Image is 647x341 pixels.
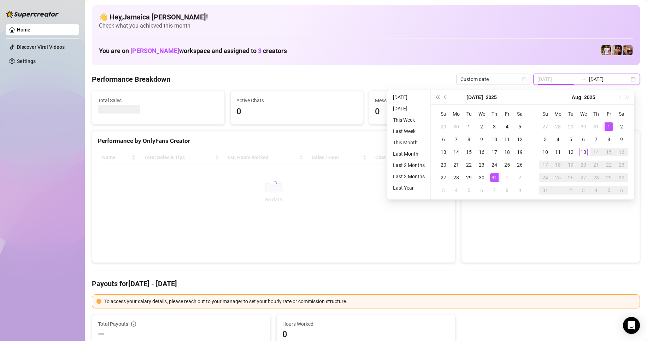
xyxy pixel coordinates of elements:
[564,146,577,158] td: 2025-08-12
[541,135,549,144] div: 3
[17,27,30,33] a: Home
[441,90,449,104] button: Previous month (PageUp)
[552,133,564,146] td: 2025-08-04
[503,186,511,195] div: 8
[99,47,287,55] h1: You are on workspace and assigned to creators
[463,120,475,133] td: 2025-07-01
[258,47,261,54] span: 3
[463,146,475,158] td: 2025-07-15
[17,58,36,64] a: Settings
[623,45,633,55] img: Osvaldo
[566,173,575,182] div: 26
[539,184,552,197] td: 2025-08-31
[564,184,577,197] td: 2025-09-02
[130,47,179,54] span: [PERSON_NAME]
[437,158,450,171] td: 2025-07-20
[592,173,600,182] div: 28
[539,171,552,184] td: 2025-08-24
[450,184,463,197] td: 2025-08-04
[270,180,277,188] span: loading
[452,173,460,182] div: 28
[602,133,615,146] td: 2025-08-08
[554,135,562,144] div: 4
[617,173,626,182] div: 30
[577,158,590,171] td: 2025-08-20
[452,186,460,195] div: 4
[437,133,450,146] td: 2025-07-06
[577,171,590,184] td: 2025-08-27
[539,120,552,133] td: 2025-07-27
[537,75,578,83] input: Start date
[579,135,588,144] div: 6
[566,148,575,156] div: 12
[566,122,575,131] div: 29
[486,90,497,104] button: Choose a year
[452,122,460,131] div: 30
[475,171,488,184] td: 2025-07-30
[475,108,488,120] th: We
[501,133,513,146] td: 2025-07-11
[390,138,428,147] li: This Month
[488,120,501,133] td: 2025-07-03
[490,186,499,195] div: 7
[615,146,628,158] td: 2025-08-16
[577,120,590,133] td: 2025-07-30
[590,108,602,120] th: Th
[513,171,526,184] td: 2025-08-02
[375,97,496,104] span: Messages Sent
[590,146,602,158] td: 2025-08-14
[592,122,600,131] div: 31
[282,320,449,328] span: Hours Worked
[516,148,524,156] div: 19
[564,133,577,146] td: 2025-08-05
[463,184,475,197] td: 2025-08-05
[592,135,600,144] div: 7
[475,133,488,146] td: 2025-07-09
[437,108,450,120] th: Su
[554,161,562,169] div: 18
[450,146,463,158] td: 2025-07-14
[98,329,105,340] span: —
[92,279,640,289] h4: Payouts for [DATE] - [DATE]
[465,186,473,195] div: 5
[6,11,59,18] img: logo-BBDzfeDw.svg
[477,135,486,144] div: 9
[554,122,562,131] div: 28
[475,146,488,158] td: 2025-07-16
[577,108,590,120] th: We
[501,120,513,133] td: 2025-07-04
[564,158,577,171] td: 2025-08-19
[490,161,499,169] div: 24
[513,158,526,171] td: 2025-07-26
[605,161,613,169] div: 22
[615,184,628,197] td: 2025-09-06
[501,146,513,158] td: 2025-07-18
[434,90,441,104] button: Last year (Control + left)
[615,120,628,133] td: 2025-08-02
[592,186,600,195] div: 4
[477,122,486,131] div: 2
[501,108,513,120] th: Fr
[602,171,615,184] td: 2025-08-29
[437,184,450,197] td: 2025-08-03
[554,173,562,182] div: 25
[17,44,65,50] a: Discover Viral Videos
[390,104,428,113] li: [DATE]
[450,171,463,184] td: 2025-07-28
[503,135,511,144] div: 11
[503,148,511,156] div: 18
[96,299,101,304] span: exclamation-circle
[615,171,628,184] td: 2025-08-30
[615,158,628,171] td: 2025-08-23
[552,120,564,133] td: 2025-07-28
[581,76,586,82] span: to
[439,135,448,144] div: 6
[541,148,549,156] div: 10
[602,158,615,171] td: 2025-08-22
[463,158,475,171] td: 2025-07-22
[617,148,626,156] div: 16
[450,158,463,171] td: 2025-07-21
[590,133,602,146] td: 2025-08-07
[592,148,600,156] div: 14
[577,184,590,197] td: 2025-09-03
